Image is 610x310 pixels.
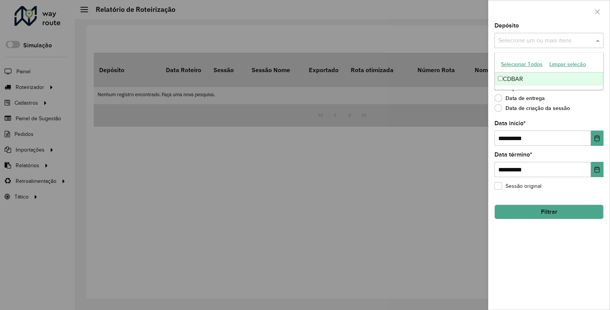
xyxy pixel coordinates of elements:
[546,58,589,70] button: Limpar seleção
[494,52,604,90] ng-dropdown-panel: Options list
[495,73,603,86] div: CDBAR
[494,119,526,128] label: Data início
[494,21,519,30] label: Depósito
[494,104,570,112] label: Data de criação da sessão
[498,58,546,70] button: Selecionar Todos
[494,94,545,102] label: Data de entrega
[494,182,541,190] label: Sessão original
[494,205,604,219] button: Filtrar
[494,150,532,159] label: Data término
[591,131,604,146] button: Choose Date
[591,162,604,177] button: Choose Date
